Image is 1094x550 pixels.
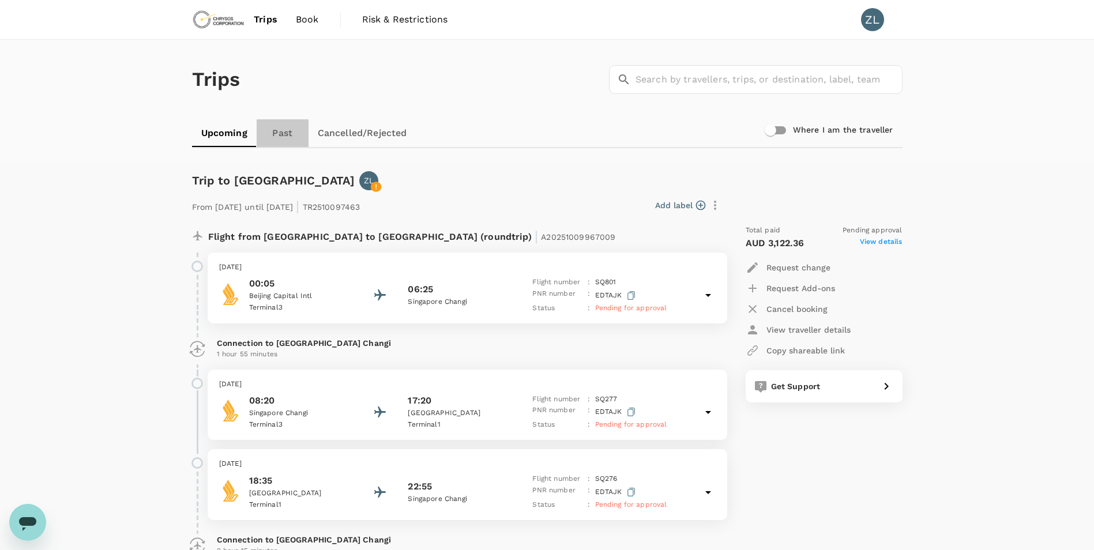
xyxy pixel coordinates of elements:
span: Total paid [746,225,781,236]
span: Book [296,13,319,27]
p: : [588,473,590,485]
p: PNR number [532,288,583,303]
span: Pending for approval [595,420,667,428]
p: : [588,394,590,405]
p: ZL [364,175,374,186]
p: [GEOGRAPHIC_DATA] [408,408,512,419]
span: View details [860,236,903,250]
p: : [588,277,590,288]
p: SQ 801 [595,277,616,288]
p: EDTAJK [595,405,638,419]
p: Singapore Changi [408,494,512,505]
p: : [588,303,590,314]
a: Past [257,119,309,147]
p: : [588,419,590,431]
p: Terminal 3 [249,419,353,431]
div: ZL [861,8,884,31]
p: : [588,485,590,499]
img: Chrysos Corporation [192,7,245,32]
input: Search by travellers, trips, or destination, label, team [636,65,903,94]
span: | [535,228,538,244]
span: Trips [254,13,277,27]
img: Singapore Airlines [219,282,242,306]
p: Flight number [532,277,583,288]
h6: Where I am the traveller [793,124,893,137]
p: View traveller details [766,324,851,336]
p: [GEOGRAPHIC_DATA] [249,488,353,499]
p: [DATE] [219,379,716,390]
p: Connection to [GEOGRAPHIC_DATA] Changi [217,534,718,545]
button: Add label [655,199,705,211]
p: Status [532,303,583,314]
p: EDTAJK [595,288,638,303]
p: Terminal 1 [408,419,512,431]
p: Cancel booking [766,303,828,315]
p: SQ 276 [595,473,618,485]
p: Singapore Changi [408,296,512,308]
button: Cancel booking [746,299,828,319]
h1: Trips [192,40,240,119]
p: SQ 277 [595,394,618,405]
p: : [588,499,590,511]
span: Pending approval [843,225,902,236]
p: : [588,405,590,419]
p: 08:20 [249,394,353,408]
img: Singapore Airlines [219,399,242,422]
button: Request change [746,257,830,278]
p: Status [532,499,583,511]
p: Request change [766,262,830,273]
p: Beijing Capital Intl [249,291,353,302]
p: Terminal 3 [249,302,353,314]
p: Terminal 1 [249,499,353,511]
p: 06:25 [408,282,433,296]
span: Risk & Restrictions [362,13,448,27]
p: 17:20 [408,394,431,408]
p: AUD 3,122.36 [746,236,804,250]
img: Singapore Airlines [219,479,242,502]
p: Copy shareable link [766,345,845,356]
button: Copy shareable link [746,340,845,361]
p: 18:35 [249,474,353,488]
h6: Trip to [GEOGRAPHIC_DATA] [192,171,355,190]
p: 22:55 [408,480,432,494]
p: 1 hour 55 minutes [217,349,718,360]
span: Pending for approval [595,500,667,508]
button: View traveller details [746,319,851,340]
p: Connection to [GEOGRAPHIC_DATA] Changi [217,337,718,349]
p: EDTAJK [595,485,638,499]
p: Request Add-ons [766,282,835,294]
p: [DATE] [219,262,716,273]
p: PNR number [532,405,583,419]
p: 00:05 [249,277,353,291]
p: From [DATE] until [DATE] TR2510097463 [192,195,360,216]
span: A20251009967009 [541,232,615,242]
button: Request Add-ons [746,278,835,299]
p: Singapore Changi [249,408,353,419]
span: | [296,198,299,214]
span: Pending for approval [595,304,667,312]
iframe: Button to launch messaging window [9,504,46,541]
p: [DATE] [219,458,716,470]
p: Flight number [532,473,583,485]
p: : [588,288,590,303]
p: Status [532,419,583,431]
p: Flight from [GEOGRAPHIC_DATA] to [GEOGRAPHIC_DATA] (roundtrip) [208,225,616,246]
span: Get Support [771,382,821,391]
a: Upcoming [192,119,257,147]
a: Cancelled/Rejected [309,119,416,147]
p: Flight number [532,394,583,405]
p: PNR number [532,485,583,499]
